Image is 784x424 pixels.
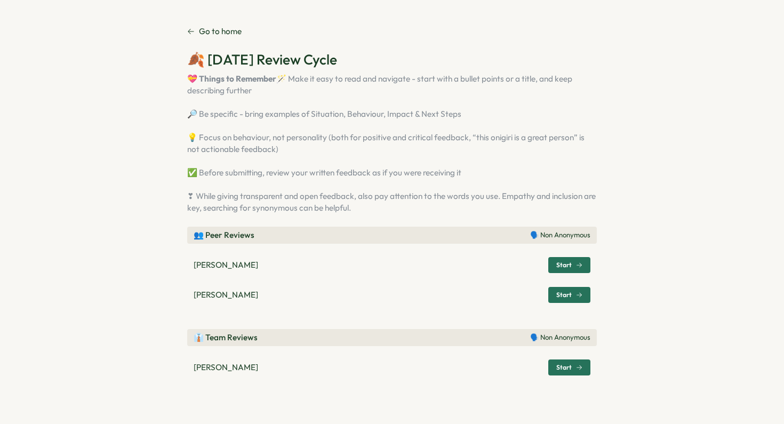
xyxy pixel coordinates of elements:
[556,292,572,298] span: Start
[194,289,258,301] p: [PERSON_NAME]
[194,229,254,241] p: 👥 Peer Reviews
[199,26,242,37] p: Go to home
[187,74,276,84] strong: 💝 Things to Remember
[530,230,590,240] p: 🗣️ Non Anonymous
[556,364,572,371] span: Start
[548,257,590,273] button: Start
[187,73,597,214] p: 🪄 Make it easy to read and navigate - start with a bullet points or a title, and keep describing ...
[194,332,258,343] p: 👔 Team Reviews
[187,50,597,69] h2: 🍂 [DATE] Review Cycle
[194,362,258,373] p: [PERSON_NAME]
[556,262,572,268] span: Start
[548,359,590,375] button: Start
[530,333,590,342] p: 🗣️ Non Anonymous
[194,259,258,271] p: [PERSON_NAME]
[187,26,242,37] a: Go to home
[548,287,590,303] button: Start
